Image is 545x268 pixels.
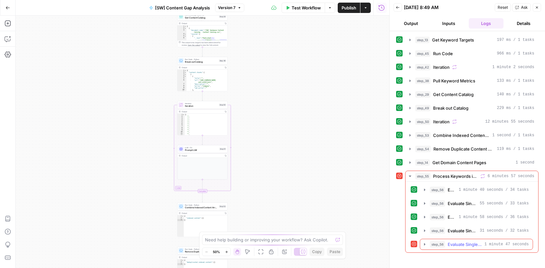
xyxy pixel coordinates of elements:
span: Toggle code folding, rows 1 through 51 [183,114,185,116]
span: Toggle code folding, rows 2 through 3517 [185,71,187,73]
span: Toggle code folding, rows 1 through 3 [182,259,184,261]
button: 1 minute 47 seconds [420,239,533,250]
span: step_45 [415,50,430,57]
span: Process Keywords in [GEOGRAPHIC_DATA] [433,173,478,179]
div: 7 [177,83,187,85]
button: 55 seconds / 33 tasks [420,198,533,209]
div: Step 53 [219,205,226,208]
span: Iteration [433,118,450,125]
button: Paste [327,248,343,256]
span: step_49 [415,105,430,111]
g: Edge from step_50-iteration-end to step_53 [202,193,203,202]
span: 140 ms / 1 tasks [497,91,534,97]
span: Toggle code folding, rows 1 through 1360 [185,25,187,27]
div: Output [182,22,223,25]
div: 11 [177,91,187,93]
span: Test Workflow [292,5,321,11]
span: Ask [521,5,528,10]
span: Copy [312,249,322,255]
div: Output [182,212,223,214]
span: step_56 [430,227,445,234]
button: 197 ms / 1 tasks [406,35,538,45]
g: Edge from step_29 to step_49 [202,47,203,56]
span: Remove Duplicate Content Titles [185,250,218,253]
div: LoopIterationIterationStep 50Output[ "", "", "", "", "", "", "", "", "", "", [177,101,228,135]
button: Publish [338,3,360,13]
button: Reset [495,3,511,12]
span: Toggle code folding, rows 5 through 15 [185,35,187,37]
div: 1 [177,215,184,217]
div: Step 50 [219,104,226,106]
span: Run Code · Python [185,204,218,206]
div: Step 29 [219,15,226,18]
span: Iteration [185,104,218,108]
span: step_56 [430,200,445,207]
div: Complete [198,189,207,193]
button: 119 ms / 1 tasks [406,144,538,154]
span: Run Code [433,50,453,57]
div: 2 [177,217,184,219]
span: LLM · O3 [185,146,218,149]
div: Output [182,154,223,157]
span: Pull Keyword Metrics [433,78,475,84]
div: 3 [177,263,184,265]
div: 4 [177,75,187,77]
span: Evaluate Single Keyword Coverage [448,227,477,234]
div: 6 minutes 57 seconds [406,182,538,252]
div: 9 [177,129,185,131]
button: Logs [469,18,504,29]
button: Output [394,18,429,29]
button: 12 minutes 55 seconds [406,116,538,127]
button: Details [506,18,541,29]
div: 2 [177,261,184,263]
span: Iteration [433,64,450,70]
span: Iteration [185,102,218,105]
button: Ask [512,3,531,12]
span: 1 second / 1 tasks [492,132,534,138]
span: 133 ms / 1 tasks [497,78,534,84]
div: 1 [177,25,187,27]
button: 229 ms / 1 tasks [406,103,538,113]
span: Get Domain Content Pages [432,159,486,166]
button: 6 minutes 57 seconds [406,171,538,181]
span: [SW] Content Gap Analysis [155,5,210,11]
span: 119 ms / 1 tasks [497,146,534,152]
div: 10 [177,131,185,133]
button: 966 ms / 1 tasks [406,48,538,59]
div: 5 [177,35,187,37]
span: Reset [498,5,508,10]
button: Inputs [431,18,466,29]
span: 1 minute 47 seconds [484,241,529,247]
div: Step 49 [219,59,226,62]
span: 55 seconds / 33 tasks [480,201,529,206]
span: 1 minute 2 seconds [492,64,534,70]
div: 11 [177,133,185,135]
span: step_56 [430,214,445,220]
span: Toggle code folding, rows 4 through 1358 [185,33,187,35]
div: 8 [177,85,187,87]
div: 5 [177,77,187,79]
div: 5 [177,121,185,123]
span: 197 ms / 1 tasks [497,37,534,43]
button: 1 minute 2 seconds [406,62,538,72]
span: Paste [330,249,340,255]
span: Get Content Catalog [433,91,474,98]
div: 4 [177,119,185,121]
div: 10 [177,89,187,91]
span: step_29 [415,91,430,98]
div: 1 [177,114,185,116]
div: 2 [177,27,187,29]
button: Copy [309,248,324,256]
div: LLM · O3Prompt LLMStep 51Output [177,145,228,179]
div: Run Code · PythonCombine Indexed Content ArraysStep 53Output{ "indexed_content":[]} [177,202,228,237]
button: Version 7 [215,4,244,12]
span: 50% [213,249,220,254]
span: 6 minutes 57 seconds [488,173,534,179]
div: 6 [177,37,187,49]
span: Run Code · Python [185,248,218,250]
button: [SW] Content Gap Analysis [145,3,214,13]
span: Get Content Catalog [185,16,218,19]
div: Get Knowledge Base FileGet Content CatalogStep 29Output[ { "document_name":"[SW] Sendwave Content... [177,13,228,47]
div: 1 [177,259,184,261]
span: Run Code · Python [185,58,218,61]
